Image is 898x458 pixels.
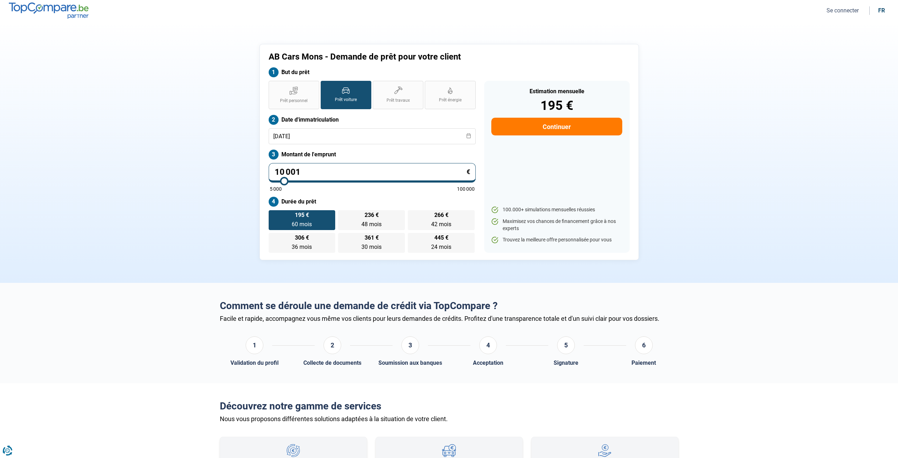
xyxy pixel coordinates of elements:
[491,118,622,135] button: Continuer
[439,97,462,103] span: Prêt énergie
[335,97,357,103] span: Prêt voiture
[431,221,451,228] span: 42 mois
[491,99,622,112] div: 195 €
[378,359,442,366] div: Soumission aux banques
[220,300,679,312] h2: Comment se déroule une demande de crédit via TopCompare ?
[287,444,300,457] img: Regroupement de crédits
[220,315,679,322] div: Facile et rapide, accompagnez vous même vos clients pour leurs demandes de crédits. Profitez d'un...
[280,98,308,104] span: Prêt personnel
[269,52,537,62] h1: AB Cars Mons - Demande de prêt pour votre client
[554,359,578,366] div: Signature
[303,359,361,366] div: Collecte de documents
[270,186,282,191] span: 5 000
[269,115,476,125] label: Date d'immatriculation
[434,235,448,241] span: 445 €
[365,235,379,241] span: 361 €
[246,336,263,354] div: 1
[220,415,679,423] div: Nous vous proposons différentes solutions adaptées à la situation de votre client.
[269,67,476,77] label: But du prêt
[434,212,448,218] span: 266 €
[361,244,382,250] span: 30 mois
[295,212,309,218] span: 195 €
[635,336,653,354] div: 6
[631,359,656,366] div: Paiement
[491,89,622,94] div: Estimation mensuelle
[295,235,309,241] span: 306 €
[557,336,575,354] div: 5
[491,206,622,213] li: 100.000+ simulations mensuelles réussies
[824,7,861,14] button: Se connecter
[324,336,341,354] div: 2
[269,128,476,144] input: jj/mm/aaaa
[598,444,611,457] img: Prêt personnel
[473,359,503,366] div: Acceptation
[292,244,312,250] span: 36 mois
[269,150,476,160] label: Montant de l'emprunt
[457,186,475,191] span: 100 000
[220,400,679,412] h2: Découvrez notre gamme de services
[491,236,622,244] li: Trouvez la meilleure offre personnalisée pour vous
[479,336,497,354] div: 4
[431,244,451,250] span: 24 mois
[442,444,456,457] img: Prêt ballon
[878,7,885,14] div: fr
[387,97,410,104] span: Prêt travaux
[361,221,382,228] span: 48 mois
[230,359,279,366] div: Validation du profil
[467,169,470,175] span: €
[269,197,476,207] label: Durée du prêt
[9,2,88,18] img: TopCompare.be
[491,218,622,232] li: Maximisez vos chances de financement grâce à nos experts
[365,212,379,218] span: 236 €
[292,221,312,228] span: 60 mois
[401,336,419,354] div: 3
